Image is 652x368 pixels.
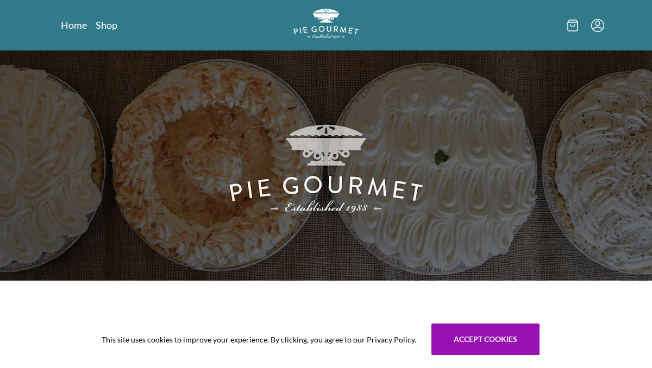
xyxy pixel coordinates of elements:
[293,9,359,42] a: Logo
[293,9,359,39] img: logo
[102,334,416,345] span: This site uses cookies to improve your experience. By clicking, you agree to our Privacy Policy.
[61,18,87,31] a: Home
[431,323,540,355] button: Accept cookies
[591,19,604,32] button: Menu
[96,18,117,31] a: Shop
